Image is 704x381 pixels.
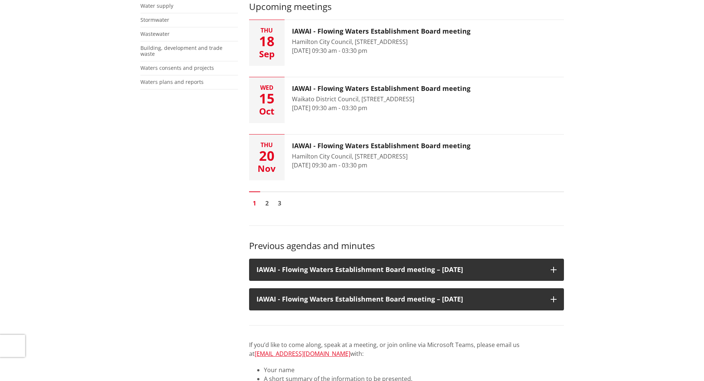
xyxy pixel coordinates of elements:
h3: IAWAI - Flowing Waters Establishment Board meeting [292,27,470,35]
a: Go to page 2 [262,198,273,209]
h3: IAWAI - Flowing Waters Establishment Board meeting [292,85,470,93]
h3: Previous agendas and minutes [249,241,564,251]
a: [EMAIL_ADDRESS][DOMAIN_NAME] [255,350,350,358]
p: If you’d like to come along, speak at a meeting, or join online via Microsoft Teams, please email... [249,340,564,358]
div: Thu [249,27,285,33]
div: 20 [249,149,285,163]
li: Your name [264,365,564,374]
div: Nov [249,164,285,173]
button: Wed 15 Oct IAWAI - Flowing Waters Establishment Board meeting Waikato District Council, [STREET_A... [249,77,564,123]
a: Building, development and trade waste [140,44,222,58]
div: Hamilton City Council, [STREET_ADDRESS] [292,37,470,46]
a: Waters plans and reports [140,78,204,85]
div: Hamilton City Council, [STREET_ADDRESS] [292,152,470,161]
div: 15 [249,92,285,105]
time: [DATE] 09:30 am - 03:30 pm [292,104,367,112]
div: 18 [249,35,285,48]
iframe: Messenger Launcher [670,350,697,377]
div: Sep [249,50,285,58]
time: [DATE] 09:30 am - 03:30 pm [292,47,367,55]
a: Go to page 3 [274,198,285,209]
h3: Upcoming meetings [249,1,564,12]
h3: IAWAI - Flowing Waters Establishment Board meeting [292,142,470,150]
a: Stormwater [140,16,169,23]
button: Thu 20 Nov IAWAI - Flowing Waters Establishment Board meeting Hamilton City Council, [STREET_ADDR... [249,135,564,180]
a: Page 1 [249,198,260,209]
div: Waikato District Council, [STREET_ADDRESS] [292,95,470,103]
a: Wastewater [140,30,170,37]
h3: IAWAI - Flowing Waters Establishment Board meeting – [DATE] [256,266,543,273]
div: Oct [249,107,285,116]
a: Water supply [140,2,173,9]
a: Waters consents and projects [140,64,214,71]
button: Thu 18 Sep IAWAI - Flowing Waters Establishment Board meeting Hamilton City Council, [STREET_ADDR... [249,20,564,66]
h3: IAWAI - Flowing Waters Establishment Board meeting – [DATE] [256,296,543,303]
div: Thu [249,142,285,148]
time: [DATE] 09:30 am - 03:30 pm [292,161,367,169]
nav: Pagination [249,191,564,211]
div: Wed [249,85,285,91]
